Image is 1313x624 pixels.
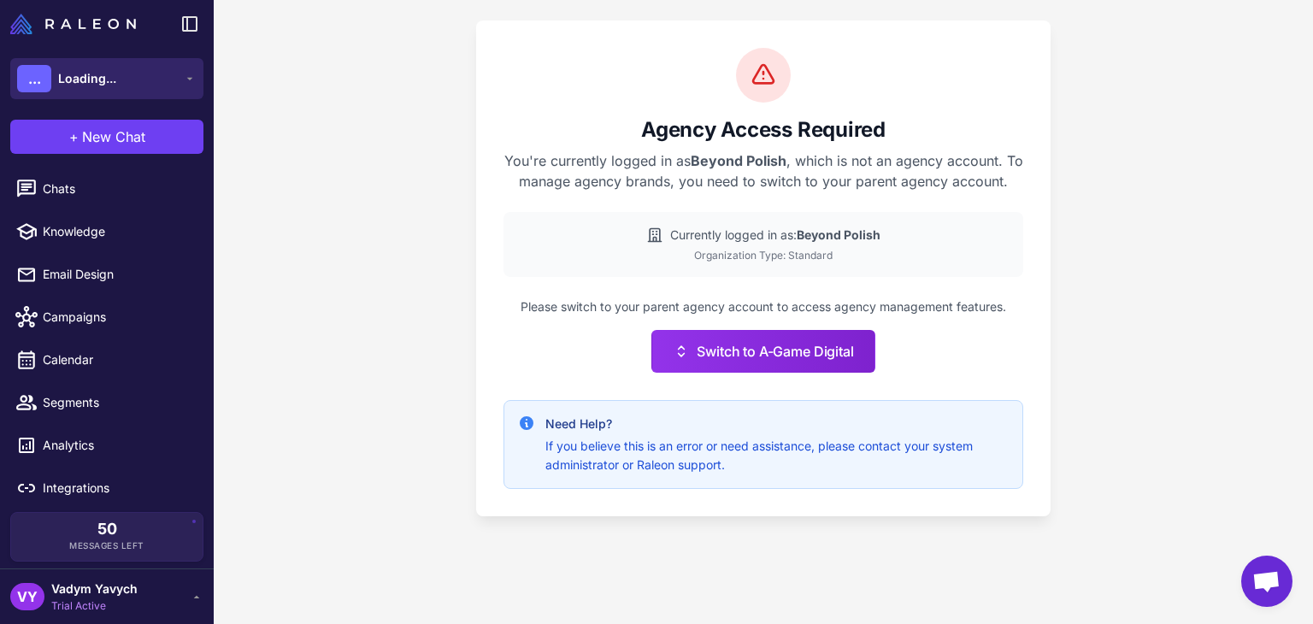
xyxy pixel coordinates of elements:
div: VY [10,583,44,610]
p: You're currently logged in as , which is not an agency account. To manage agency brands, you need... [503,150,1023,191]
span: Chats [43,180,193,198]
a: Email Design [7,256,207,292]
span: Campaigns [43,308,193,327]
img: Raleon Logo [10,14,136,34]
a: Analytics [7,427,207,463]
span: Calendar [43,350,193,369]
a: Campaigns [7,299,207,335]
a: Calendar [7,342,207,378]
button: +New Chat [10,120,203,154]
button: Switch to A-Game Digital [651,330,874,373]
strong: Beyond Polish [691,152,786,169]
div: Open chat [1241,556,1292,607]
span: Loading... [58,69,116,88]
p: Please switch to your parent agency account to access agency management features. [503,297,1023,316]
span: + [69,127,79,147]
h4: Need Help? [545,415,1009,433]
span: 50 [97,521,117,537]
a: Raleon Logo [10,14,143,34]
a: Integrations [7,470,207,506]
span: Segments [43,393,193,412]
button: ...Loading... [10,58,203,99]
p: If you believe this is an error or need assistance, please contact your system administrator or R... [545,437,1009,474]
span: New Chat [82,127,145,147]
strong: Beyond Polish [797,227,880,242]
span: Messages Left [69,539,144,552]
h2: Agency Access Required [503,116,1023,144]
span: Knowledge [43,222,193,241]
div: ... [17,65,51,92]
span: Analytics [43,436,193,455]
a: Segments [7,385,207,421]
span: Integrations [43,479,193,497]
a: Knowledge [7,214,207,250]
span: Currently logged in as: [670,226,880,244]
span: Trial Active [51,598,138,614]
a: Chats [7,171,207,207]
div: Organization Type: Standard [517,248,1010,263]
span: Email Design [43,265,193,284]
span: Vadym Yavych [51,580,138,598]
